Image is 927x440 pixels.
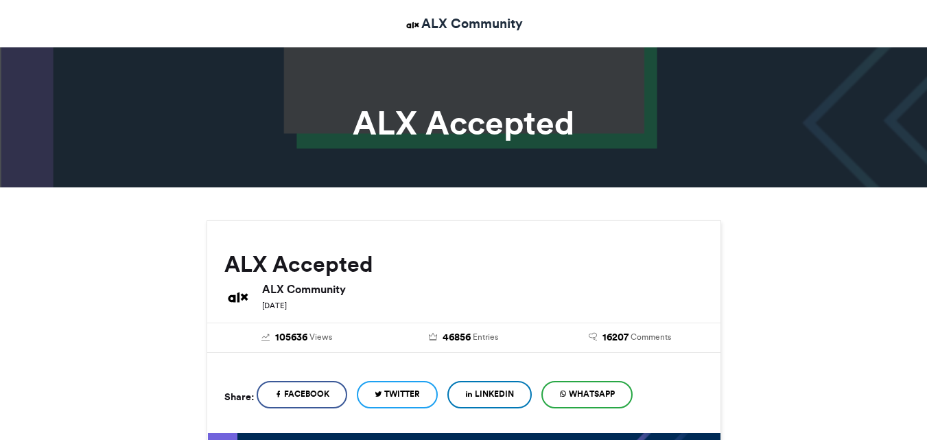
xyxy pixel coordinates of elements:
span: Comments [631,331,671,343]
a: ALX Community [404,14,523,34]
span: 46856 [443,330,471,345]
span: Facebook [284,388,329,400]
a: 16207 Comments [557,330,703,345]
h6: ALX Community [262,283,703,294]
a: LinkedIn [447,381,532,408]
h5: Share: [224,388,254,406]
span: 16207 [602,330,629,345]
img: ALX Community [404,16,421,34]
h1: ALX Accepted [83,106,845,139]
h2: ALX Accepted [224,252,703,277]
span: 105636 [275,330,307,345]
span: WhatsApp [569,388,615,400]
span: Twitter [384,388,420,400]
a: 46856 Entries [390,330,537,345]
span: LinkedIn [475,388,514,400]
span: Entries [473,331,498,343]
a: WhatsApp [541,381,633,408]
img: ALX Community [224,283,252,311]
a: 105636 Views [224,330,371,345]
a: Twitter [357,381,438,408]
small: [DATE] [262,301,287,310]
span: Views [309,331,332,343]
a: Facebook [257,381,347,408]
